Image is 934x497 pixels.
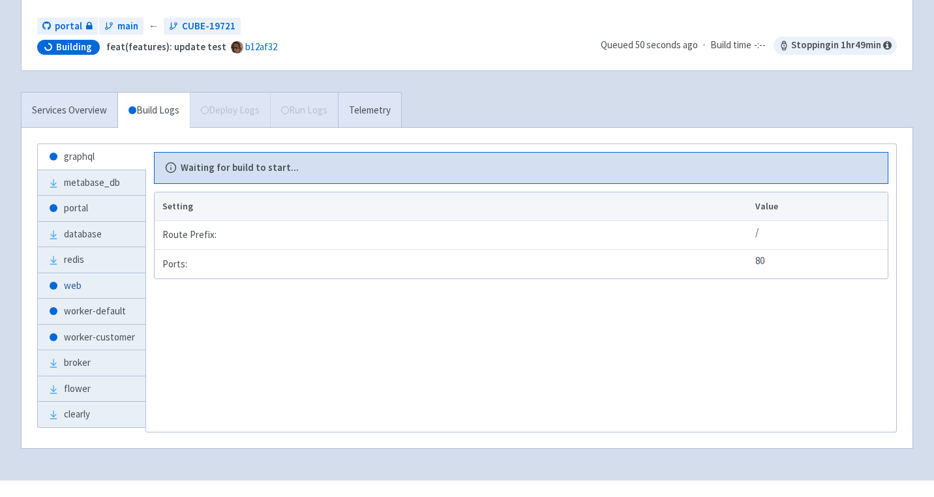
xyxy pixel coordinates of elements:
span: main [117,19,138,34]
span: Stopping in 1 hr 49 min [774,37,897,55]
td: / [751,221,888,250]
a: flower [38,376,145,402]
span: CUBE-19721 [182,19,235,34]
b: Waiting for build to start... [181,160,299,175]
a: broker [38,350,145,376]
div: · [601,37,897,55]
td: Route Prefix: [155,221,751,250]
a: database [38,222,145,247]
span: portal [55,19,82,34]
a: CUBE-19721 [164,18,241,35]
a: worker-customer [38,325,145,350]
a: portal [37,18,98,35]
td: 80 [751,250,888,279]
strong: feat(features): update test [106,40,226,53]
th: Setting [155,192,751,221]
a: portal [38,196,145,221]
a: web [38,273,145,299]
a: Telemetry [338,93,401,128]
a: redis [38,247,145,273]
a: clearly [38,402,145,427]
a: Build Logs [118,93,190,128]
span: Queued [601,38,698,51]
a: metabase_db [38,170,145,196]
span: -:-- [754,38,766,53]
time: 50 seconds ago [635,38,698,51]
a: b12af32 [245,40,277,53]
a: worker-default [38,299,145,324]
a: main [99,18,143,35]
td: Ports: [155,250,751,279]
span: Building [56,40,92,53]
a: Services Overview [22,93,117,128]
span: Build time [710,38,751,53]
th: Value [751,192,888,221]
span: ← [149,19,158,34]
a: graphql [38,144,145,170]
